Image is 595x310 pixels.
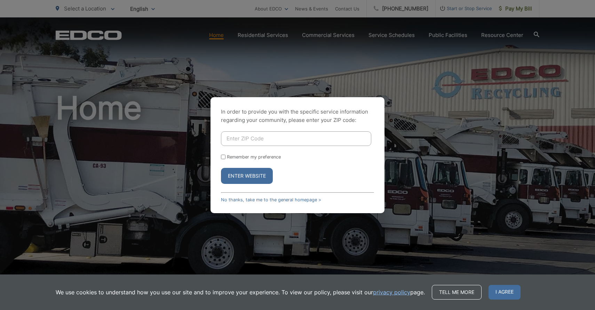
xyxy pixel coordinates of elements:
p: We use cookies to understand how you use our site and to improve your experience. To view our pol... [56,288,425,296]
span: I agree [489,285,521,300]
p: In order to provide you with the specific service information regarding your community, please en... [221,108,374,124]
input: Enter ZIP Code [221,131,371,146]
a: No thanks, take me to the general homepage > [221,197,321,202]
a: Tell me more [432,285,482,300]
label: Remember my preference [227,154,281,160]
button: Enter Website [221,168,273,184]
a: privacy policy [373,288,410,296]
